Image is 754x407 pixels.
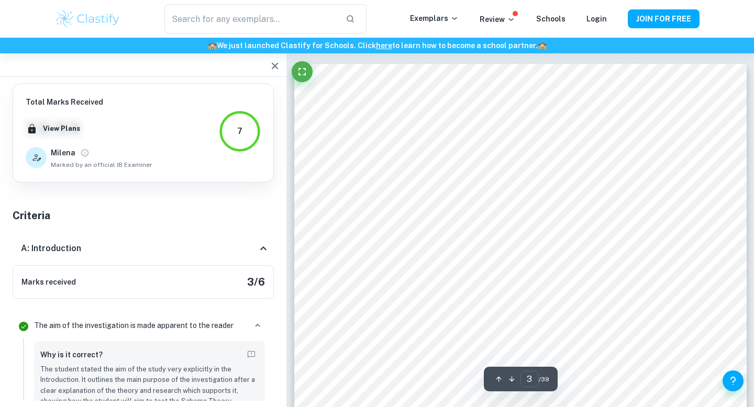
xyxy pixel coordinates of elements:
button: View Plans [40,121,83,137]
a: Login [586,15,607,23]
button: View full profile [77,145,92,160]
div: A: Introduction [13,232,274,265]
button: Help and Feedback [723,370,744,391]
div: 7 [237,125,242,138]
h6: We just launched Clastify for Schools. Click to learn how to become a school partner. [2,40,752,51]
span: 🏫 [538,41,547,50]
button: Report mistake/confusion [244,347,259,362]
span: / 39 [539,375,549,384]
h6: A: Introduction [21,242,81,255]
h5: Criteria [13,208,274,223]
a: Schools [536,15,565,23]
button: Fullscreen [292,61,313,82]
h6: Marks received [21,276,76,288]
svg: Correct [17,320,30,333]
h5: 3 / 6 [247,274,265,290]
input: Search for any exemplars... [164,4,337,33]
span: Marked by an official IB Examiner [51,160,152,169]
p: Review [480,14,515,25]
a: here [376,41,392,50]
h6: Total Marks Received [26,96,152,108]
p: The aim of the investigation is made apparent to the reader [34,320,234,331]
button: JOIN FOR FREE [628,9,700,28]
h6: Why is it correct? [40,349,103,360]
p: Exemplars [410,13,459,24]
span: 🏫 [208,41,217,50]
img: Clastify logo [54,8,121,29]
h6: Milena [51,147,75,159]
p: The student stated the aim of the study very explicitly in the Introduction. It outlines the main... [40,364,259,407]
